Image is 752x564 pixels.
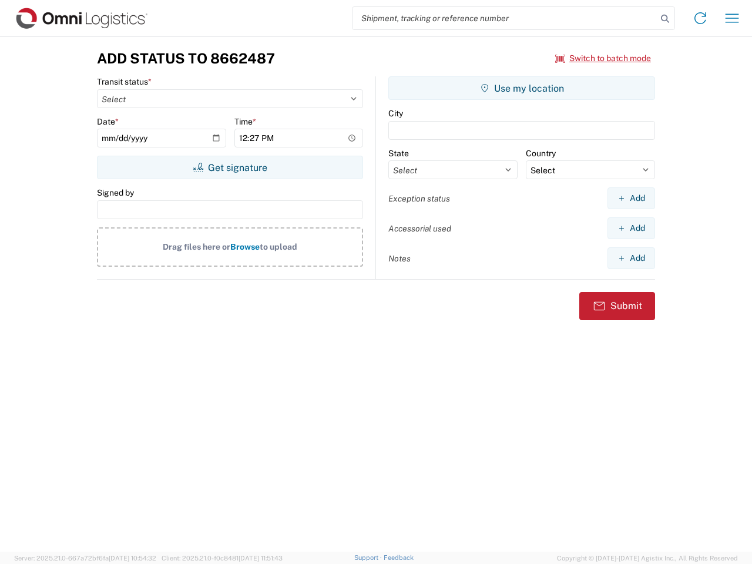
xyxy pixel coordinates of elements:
[97,50,275,67] h3: Add Status to 8662487
[162,555,283,562] span: Client: 2025.21.0-f0c8481
[163,242,230,251] span: Drag files here or
[388,223,451,234] label: Accessorial used
[557,553,738,563] span: Copyright © [DATE]-[DATE] Agistix Inc., All Rights Reserved
[354,554,384,561] a: Support
[14,555,156,562] span: Server: 2025.21.0-667a72bf6fa
[607,217,655,239] button: Add
[97,76,152,87] label: Transit status
[109,555,156,562] span: [DATE] 10:54:32
[260,242,297,251] span: to upload
[388,76,655,100] button: Use my location
[607,247,655,269] button: Add
[239,555,283,562] span: [DATE] 11:51:43
[555,49,651,68] button: Switch to batch mode
[230,242,260,251] span: Browse
[97,156,363,179] button: Get signature
[97,187,134,198] label: Signed by
[388,253,411,264] label: Notes
[384,554,414,561] a: Feedback
[526,148,556,159] label: Country
[388,108,403,119] label: City
[97,116,119,127] label: Date
[234,116,256,127] label: Time
[579,292,655,320] button: Submit
[388,148,409,159] label: State
[352,7,657,29] input: Shipment, tracking or reference number
[388,193,450,204] label: Exception status
[607,187,655,209] button: Add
